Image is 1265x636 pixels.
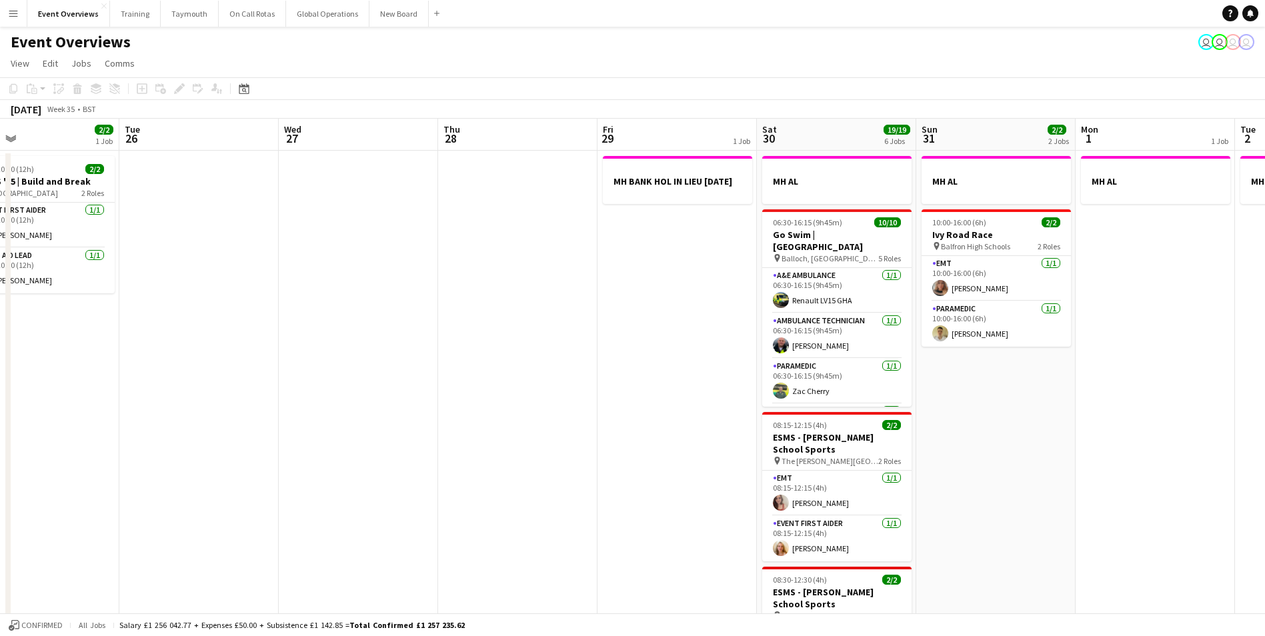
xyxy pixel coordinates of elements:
span: 2/2 [1048,125,1066,135]
app-job-card: 08:15-12:15 (4h)2/2ESMS - [PERSON_NAME] School Sports The [PERSON_NAME][GEOGRAPHIC_DATA]2 RolesEM... [762,412,912,561]
div: BST [83,104,96,114]
span: 10:00-16:00 (6h) [932,217,986,227]
span: Edit [43,57,58,69]
button: Global Operations [286,1,369,27]
div: 1 Job [95,136,113,146]
a: Comms [99,55,140,72]
app-job-card: MH AL [1081,156,1230,204]
h3: Ivy Road Race [922,229,1071,241]
h3: MH BANK HOL IN LIEU [DATE] [603,175,752,187]
span: 28 [441,131,460,146]
div: 1 Job [733,136,750,146]
app-job-card: MH AL [762,156,912,204]
div: [DATE] [11,103,41,116]
app-card-role: Ambulance Technician1/106:30-16:15 (9h45m)[PERSON_NAME] [762,313,912,359]
span: 06:30-16:15 (9h45m) [773,217,842,227]
div: 2 Jobs [1048,136,1069,146]
div: 6 Jobs [884,136,910,146]
div: Salary £1 256 042.77 + Expenses £50.00 + Subsistence £1 142.85 = [119,620,465,630]
h3: MH AL [922,175,1071,187]
span: Thu [443,123,460,135]
h3: ESMS - [PERSON_NAME] School Sports [762,431,912,455]
span: 2 Roles [1038,241,1060,251]
span: 2/2 [882,420,901,430]
span: 26 [123,131,140,146]
app-user-avatar: Operations Team [1198,34,1214,50]
span: 10/10 [874,217,901,227]
span: Tue [1240,123,1256,135]
h3: Go Swim | [GEOGRAPHIC_DATA] [762,229,912,253]
span: 30 [760,131,777,146]
button: Event Overviews [27,1,110,27]
app-job-card: 10:00-16:00 (6h)2/2Ivy Road Race Balfron High Schools2 RolesEMT1/110:00-16:00 (6h)[PERSON_NAME]Pa... [922,209,1071,347]
h3: MH AL [762,175,912,187]
span: 2/2 [882,575,901,585]
app-card-role: EMT1/110:00-16:00 (6h)[PERSON_NAME] [922,256,1071,301]
span: 2 [1238,131,1256,146]
app-card-role: EMT1/108:15-12:15 (4h)[PERSON_NAME] [762,471,912,516]
app-card-role: Event First Aider1/108:15-12:15 (4h)[PERSON_NAME] [762,516,912,561]
app-job-card: MH AL [922,156,1071,204]
span: 27 [282,131,301,146]
app-job-card: 06:30-16:15 (9h45m)10/10Go Swim | [GEOGRAPHIC_DATA] Balloch, [GEOGRAPHIC_DATA]5 RolesA&E Ambulanc... [762,209,912,407]
button: On Call Rotas [219,1,286,27]
app-card-role: A&E Ambulance1/106:30-16:15 (9h45m)Renault LV15 GHA [762,268,912,313]
span: Tue [125,123,140,135]
span: Jobs [71,57,91,69]
span: 1 [1079,131,1098,146]
span: 5 Roles [878,253,901,263]
span: Fri [603,123,613,135]
app-card-role: Paramedic1/110:00-16:00 (6h)[PERSON_NAME] [922,301,1071,347]
span: View [11,57,29,69]
span: [PERSON_NAME][GEOGRAPHIC_DATA] [782,611,878,621]
span: 2 Roles [878,456,901,466]
span: Mon [1081,123,1098,135]
app-user-avatar: Operations Team [1212,34,1228,50]
div: 1 Job [1211,136,1228,146]
span: Sat [762,123,777,135]
app-user-avatar: Operations Team [1225,34,1241,50]
a: Edit [37,55,63,72]
span: 2/2 [85,164,104,174]
h3: MH AL [1081,175,1230,187]
span: Balfron High Schools [941,241,1010,251]
app-job-card: MH BANK HOL IN LIEU [DATE] [603,156,752,204]
span: Wed [284,123,301,135]
a: Jobs [66,55,97,72]
span: The [PERSON_NAME][GEOGRAPHIC_DATA] [782,456,878,466]
span: 08:30-12:30 (4h) [773,575,827,585]
span: 2 Roles [81,188,104,198]
span: 08:15-12:15 (4h) [773,420,827,430]
button: New Board [369,1,429,27]
app-card-role: Event First Aider6/6 [762,404,912,546]
span: Comms [105,57,135,69]
app-card-role: Paramedic1/106:30-16:15 (9h45m)Zac Cherry [762,359,912,404]
button: Confirmed [7,618,65,633]
span: Sun [922,123,938,135]
span: Balloch, [GEOGRAPHIC_DATA] [782,253,878,263]
span: 31 [920,131,938,146]
span: Week 35 [44,104,77,114]
button: Taymouth [161,1,219,27]
span: 19/19 [884,125,910,135]
span: 2 Roles [878,611,901,621]
span: Total Confirmed £1 257 235.62 [349,620,465,630]
a: View [5,55,35,72]
button: Training [110,1,161,27]
span: All jobs [76,620,108,630]
span: 2/2 [95,125,113,135]
span: 29 [601,131,613,146]
h1: Event Overviews [11,32,131,52]
span: 2/2 [1042,217,1060,227]
span: Confirmed [21,621,63,630]
app-user-avatar: Operations Team [1238,34,1254,50]
h3: ESMS - [PERSON_NAME] School Sports [762,586,912,610]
